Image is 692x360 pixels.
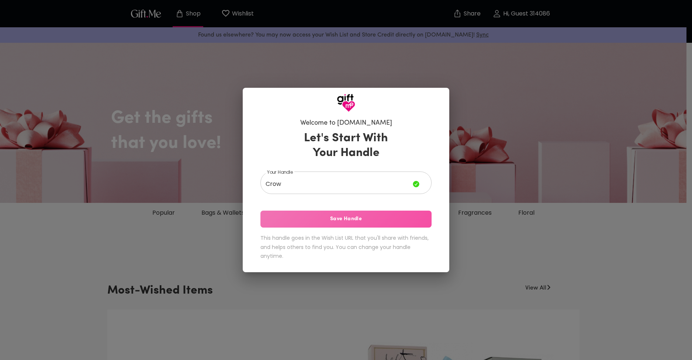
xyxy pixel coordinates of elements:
img: GiftMe Logo [337,94,355,112]
input: Your Handle [260,173,413,194]
span: Save Handle [260,215,432,223]
h6: This handle goes in the Wish List URL that you'll share with friends, and helps others to find yo... [260,233,432,261]
button: Save Handle [260,211,432,228]
h3: Let's Start With Your Handle [295,131,397,160]
h6: Welcome to [DOMAIN_NAME] [300,119,392,128]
